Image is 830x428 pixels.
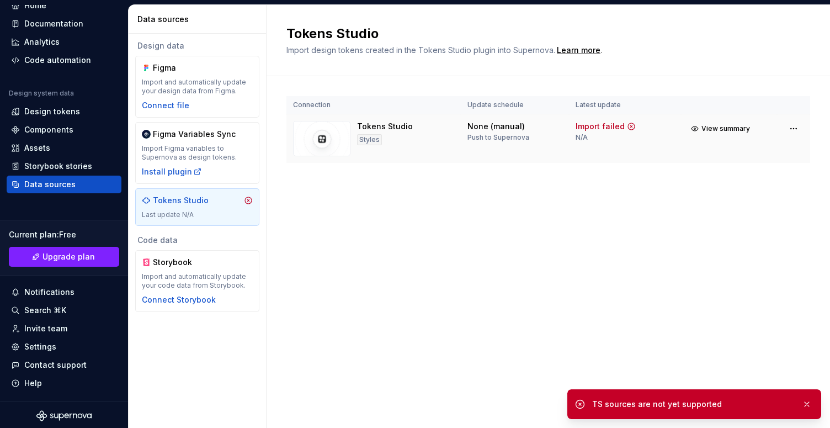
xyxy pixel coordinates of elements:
button: Install plugin [142,166,202,177]
a: Design tokens [7,103,121,120]
a: Tokens StudioLast update N/A [135,188,259,226]
th: Update schedule [461,96,569,114]
div: Import failed [576,121,625,132]
span: View summary [701,124,750,133]
button: Connect Storybook [142,294,216,305]
a: Storybook stories [7,157,121,175]
a: Documentation [7,15,121,33]
div: Documentation [24,18,83,29]
div: Data sources [137,14,262,25]
a: Figma Variables SyncImport Figma variables to Supernova as design tokens.Install plugin [135,122,259,184]
a: Invite team [7,320,121,337]
span: . [555,46,602,55]
h2: Tokens Studio [286,25,797,43]
a: Settings [7,338,121,356]
div: Invite team [24,323,67,334]
div: Import Figma variables to Supernova as design tokens. [142,144,253,162]
div: Design data [135,40,259,51]
div: Code automation [24,55,91,66]
div: Design system data [9,89,74,98]
div: Assets [24,142,50,154]
button: Notifications [7,283,121,301]
div: Storybook stories [24,161,92,172]
a: Analytics [7,33,121,51]
button: Connect file [142,100,189,111]
div: Contact support [24,360,87,371]
div: Notifications [24,287,75,298]
a: Upgrade plan [9,247,119,267]
div: Figma [153,62,206,73]
div: Storybook [153,257,206,268]
div: Help [24,378,42,389]
a: FigmaImport and automatically update your design data from Figma.Connect file [135,56,259,118]
a: Assets [7,139,121,157]
svg: Supernova Logo [36,410,92,421]
div: Analytics [24,36,60,47]
a: Components [7,121,121,139]
div: Tokens Studio [153,195,209,206]
span: Import design tokens created in the Tokens Studio plugin into Supernova. [286,45,555,55]
a: Code automation [7,51,121,69]
a: Learn more [557,45,600,56]
div: Import and automatically update your code data from Storybook. [142,272,253,290]
div: Push to Supernova [467,133,529,142]
a: Data sources [7,176,121,193]
div: Styles [357,134,382,145]
div: Design tokens [24,106,80,117]
th: Connection [286,96,461,114]
span: Upgrade plan [42,251,95,262]
button: View summary [688,121,755,136]
div: Figma Variables Sync [153,129,236,140]
div: Data sources [24,179,76,190]
div: Last update N/A [142,210,253,219]
div: Code data [135,235,259,246]
button: Help [7,374,121,392]
div: Tokens Studio [357,121,413,132]
button: Search ⌘K [7,302,121,319]
div: N/A [576,133,588,142]
div: Current plan : Free [9,229,119,240]
div: Import and automatically update your design data from Figma. [142,78,253,96]
div: None (manual) [467,121,525,132]
div: Settings [24,341,56,352]
div: TS sources are not yet supported [592,399,793,410]
div: Components [24,124,73,135]
a: StorybookImport and automatically update your code data from Storybook.Connect Storybook [135,250,259,312]
th: Latest update [569,96,681,114]
div: Search ⌘K [24,305,66,316]
button: Contact support [7,356,121,374]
